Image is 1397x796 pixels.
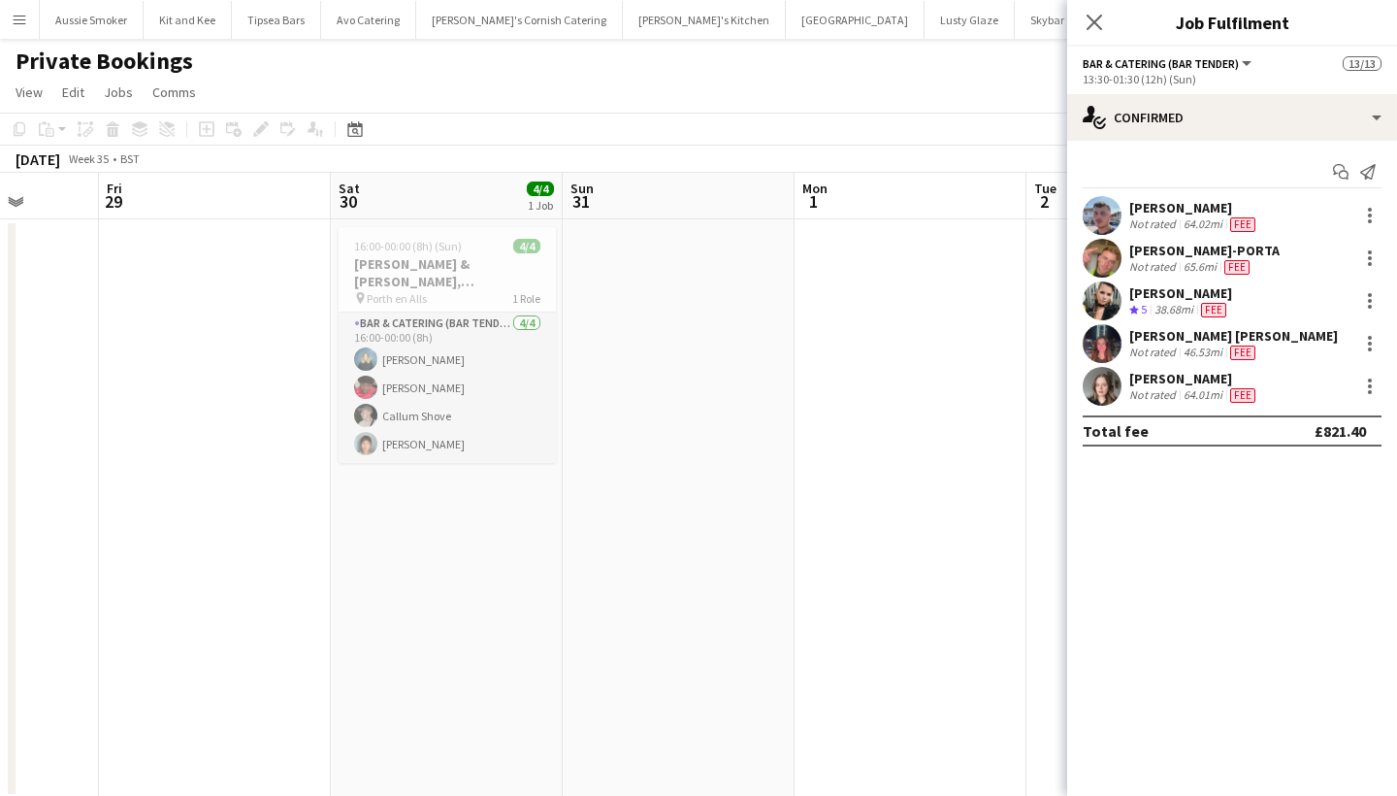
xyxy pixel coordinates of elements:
[528,198,553,213] div: 1 Job
[321,1,416,39] button: Avo Catering
[1180,216,1226,232] div: 64.02mi
[1180,345,1226,360] div: 46.53mi
[623,1,786,39] button: [PERSON_NAME]'s Kitchen
[336,190,360,213] span: 30
[1226,216,1259,232] div: Crew has different fees then in role
[1129,387,1180,403] div: Not rated
[8,80,50,105] a: View
[107,180,122,197] span: Fri
[1129,284,1232,302] div: [PERSON_NAME]
[1129,345,1180,360] div: Not rated
[96,80,141,105] a: Jobs
[1141,302,1147,316] span: 5
[1180,387,1226,403] div: 64.01mi
[1015,1,1081,39] button: Skybar
[1031,190,1056,213] span: 2
[1230,388,1255,403] span: Fee
[104,83,133,101] span: Jobs
[64,151,113,166] span: Week 35
[1197,302,1230,318] div: Crew has different fees then in role
[1129,327,1338,345] div: [PERSON_NAME] [PERSON_NAME]
[54,80,92,105] a: Edit
[104,190,122,213] span: 29
[339,313,556,463] app-card-role: Bar & Catering (Bar Tender)4/416:00-00:00 (8h)[PERSON_NAME][PERSON_NAME]Callum Shove[PERSON_NAME]
[1034,180,1056,197] span: Tue
[1151,302,1197,318] div: 38.68mi
[1343,56,1381,71] span: 13/13
[62,83,84,101] span: Edit
[512,291,540,306] span: 1 Role
[1067,94,1397,141] div: Confirmed
[16,47,193,76] h1: Private Bookings
[570,180,594,197] span: Sun
[1129,259,1180,275] div: Not rated
[416,1,623,39] button: [PERSON_NAME]'s Cornish Catering
[568,190,594,213] span: 31
[799,190,828,213] span: 1
[1220,259,1253,275] div: Crew has different fees then in role
[144,1,232,39] button: Kit and Kee
[1226,345,1259,360] div: Crew has different fees then in role
[786,1,925,39] button: [GEOGRAPHIC_DATA]
[1129,370,1259,387] div: [PERSON_NAME]
[339,255,556,290] h3: [PERSON_NAME] & [PERSON_NAME], [PERSON_NAME] en [PERSON_NAME], [DATE]
[802,180,828,197] span: Mon
[1224,260,1250,275] span: Fee
[120,151,140,166] div: BST
[1129,199,1259,216] div: [PERSON_NAME]
[1083,421,1149,441] div: Total fee
[354,239,462,253] span: 16:00-00:00 (8h) (Sun)
[1083,56,1254,71] button: Bar & Catering (Bar Tender)
[339,227,556,463] app-job-card: 16:00-00:00 (8h) (Sun)4/4[PERSON_NAME] & [PERSON_NAME], [PERSON_NAME] en [PERSON_NAME], [DATE] Po...
[232,1,321,39] button: Tipsea Bars
[1129,216,1180,232] div: Not rated
[1083,72,1381,86] div: 13:30-01:30 (12h) (Sun)
[16,83,43,101] span: View
[1180,259,1220,275] div: 65.6mi
[1230,217,1255,232] span: Fee
[1083,56,1239,71] span: Bar & Catering (Bar Tender)
[1315,421,1366,441] div: £821.40
[339,180,360,197] span: Sat
[1230,346,1255,360] span: Fee
[527,182,554,196] span: 4/4
[1226,387,1259,403] div: Crew has different fees then in role
[40,1,144,39] button: Aussie Smoker
[1067,10,1397,35] h3: Job Fulfilment
[1129,242,1280,259] div: [PERSON_NAME]-PORTA
[1201,303,1226,317] span: Fee
[925,1,1015,39] button: Lusty Glaze
[145,80,204,105] a: Comms
[152,83,196,101] span: Comms
[513,239,540,253] span: 4/4
[16,149,60,169] div: [DATE]
[367,291,427,306] span: Porth en Alls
